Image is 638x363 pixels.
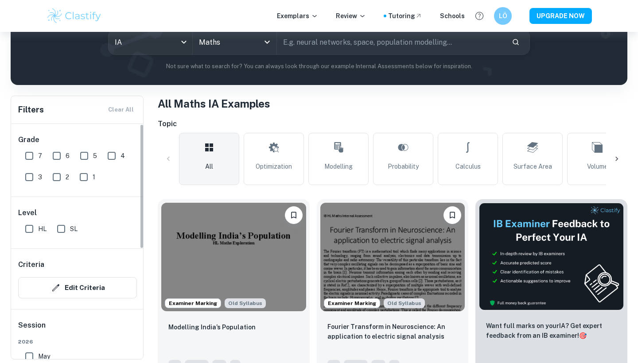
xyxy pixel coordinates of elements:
[579,332,587,339] span: 🎯
[277,30,505,54] input: E.g. neural networks, space, population modelling...
[508,35,523,50] button: Search
[109,30,192,54] div: IA
[384,298,425,308] div: Although this IA is written for the old math syllabus (last exam in November 2020), the current I...
[455,162,481,171] span: Calculus
[225,298,266,308] div: Although this IA is written for the old math syllabus (last exam in November 2020), the current I...
[384,298,425,308] span: Old Syllabus
[158,119,627,129] h6: Topic
[277,11,318,21] p: Exemplars
[66,151,70,161] span: 6
[158,96,627,112] h1: All Maths IA Examples
[388,11,422,21] a: Tutoring
[38,224,47,234] span: HL
[18,62,620,71] p: Not sure what to search for? You can always look through our example Internal Assessments below f...
[479,203,624,310] img: Thumbnail
[256,162,292,171] span: Optimization
[514,162,552,171] span: Surface Area
[18,135,137,145] h6: Grade
[587,162,608,171] span: Volume
[388,162,419,171] span: Probability
[494,7,512,25] button: LÖ
[324,299,380,307] span: Examiner Marking
[18,338,137,346] span: 2026
[18,104,44,116] h6: Filters
[529,8,592,24] button: UPGRADE NOW
[18,277,137,298] button: Edit Criteria
[18,320,137,338] h6: Session
[336,11,366,21] p: Review
[261,36,273,48] button: Open
[486,321,617,340] p: Want full marks on your IA ? Get expert feedback from an IB examiner!
[168,322,256,332] p: Modelling India’s Population
[320,203,465,311] img: Maths IA example thumbnail: Fourier Transform in Neuroscience: An ap
[161,203,306,311] img: Maths IA example thumbnail: Modelling India’s Population
[225,298,266,308] span: Old Syllabus
[46,7,102,25] img: Clastify logo
[93,172,95,182] span: 1
[70,224,78,234] span: SL
[498,11,508,21] h6: LÖ
[165,299,221,307] span: Examiner Marking
[327,322,458,341] p: Fourier Transform in Neuroscience: An application to electric signal analysis
[93,151,97,161] span: 5
[66,172,69,182] span: 2
[38,151,42,161] span: 7
[38,172,42,182] span: 3
[443,206,461,224] button: Bookmark
[38,351,50,361] span: May
[324,162,353,171] span: Modelling
[121,151,125,161] span: 4
[18,259,44,270] h6: Criteria
[205,162,213,171] span: All
[440,11,465,21] a: Schools
[285,206,303,224] button: Bookmark
[18,208,137,218] h6: Level
[472,8,487,23] button: Help and Feedback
